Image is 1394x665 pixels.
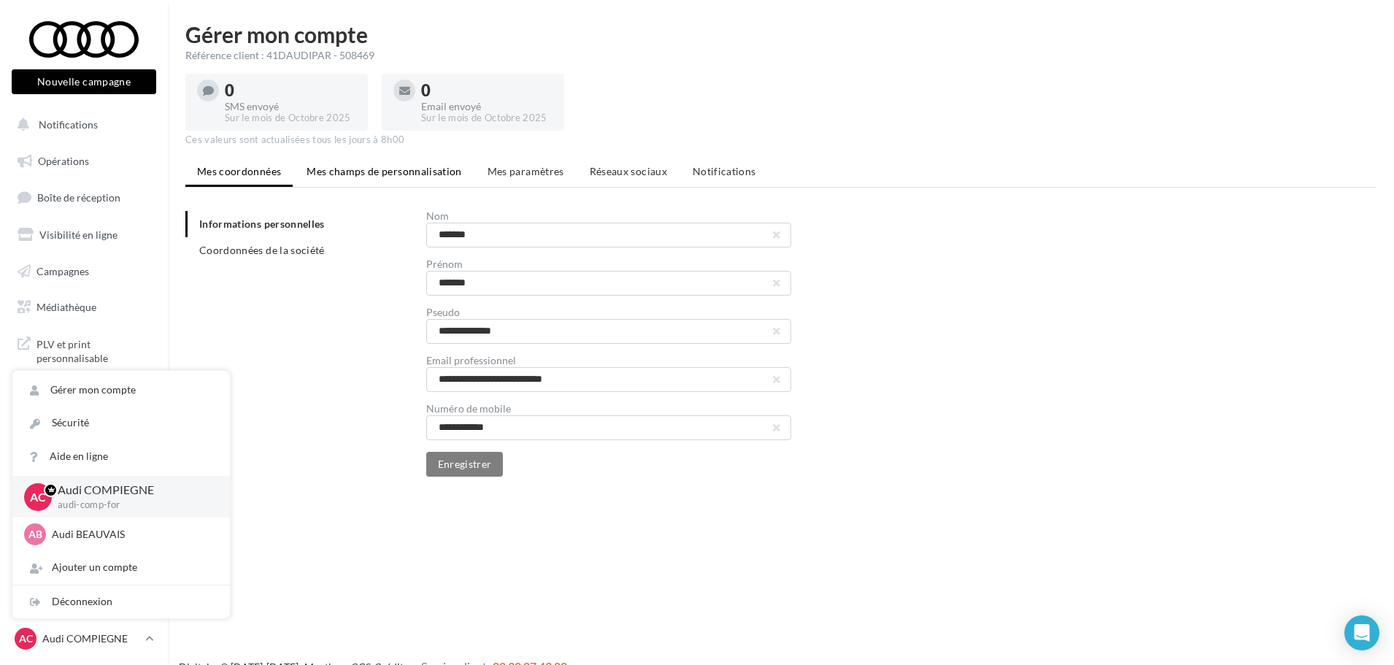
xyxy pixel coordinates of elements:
[37,191,120,204] span: Boîte de réception
[12,625,156,653] a: AC Audi COMPIEGNE
[9,220,159,250] a: Visibilité en ligne
[426,211,791,221] div: Nom
[36,301,96,313] span: Médiathèque
[1344,615,1379,650] div: Open Intercom Messenger
[426,259,791,269] div: Prénom
[12,407,230,439] a: Sécurité
[58,499,207,512] p: audi-comp-for
[42,631,139,646] p: Audi COMPIEGNE
[185,48,1376,63] div: Référence client : 41DAUDIPAR - 508469
[693,165,756,177] span: Notifications
[185,23,1376,45] h1: Gérer mon compte
[426,355,791,366] div: Email professionnel
[12,69,156,94] button: Nouvelle campagne
[488,165,564,177] span: Mes paramètres
[426,404,791,414] div: Numéro de mobile
[307,165,462,177] span: Mes champs de personnalisation
[36,264,89,277] span: Campagnes
[225,82,356,99] div: 0
[9,256,159,287] a: Campagnes
[421,82,552,99] div: 0
[426,307,791,318] div: Pseudo
[12,551,230,584] div: Ajouter un compte
[9,182,159,213] a: Boîte de réception
[52,527,212,542] p: Audi BEAUVAIS
[12,585,230,618] div: Déconnexion
[225,101,356,112] div: SMS envoyé
[12,440,230,473] a: Aide en ligne
[9,146,159,177] a: Opérations
[39,228,118,241] span: Visibilité en ligne
[199,244,325,256] span: Coordonnées de la société
[590,165,667,177] span: Réseaux sociaux
[426,452,504,477] button: Enregistrer
[19,631,33,646] span: AC
[9,109,153,140] button: Notifications
[12,374,230,407] a: Gérer mon compte
[421,101,552,112] div: Email envoyé
[38,155,89,167] span: Opérations
[225,112,356,125] div: Sur le mois de Octobre 2025
[30,488,46,505] span: AC
[9,292,159,323] a: Médiathèque
[58,482,207,499] p: Audi COMPIEGNE
[28,527,42,542] span: AB
[421,112,552,125] div: Sur le mois de Octobre 2025
[36,334,150,366] span: PLV et print personnalisable
[185,134,1376,147] div: Ces valeurs sont actualisées tous les jours à 8h00
[39,118,98,131] span: Notifications
[9,328,159,372] a: PLV et print personnalisable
